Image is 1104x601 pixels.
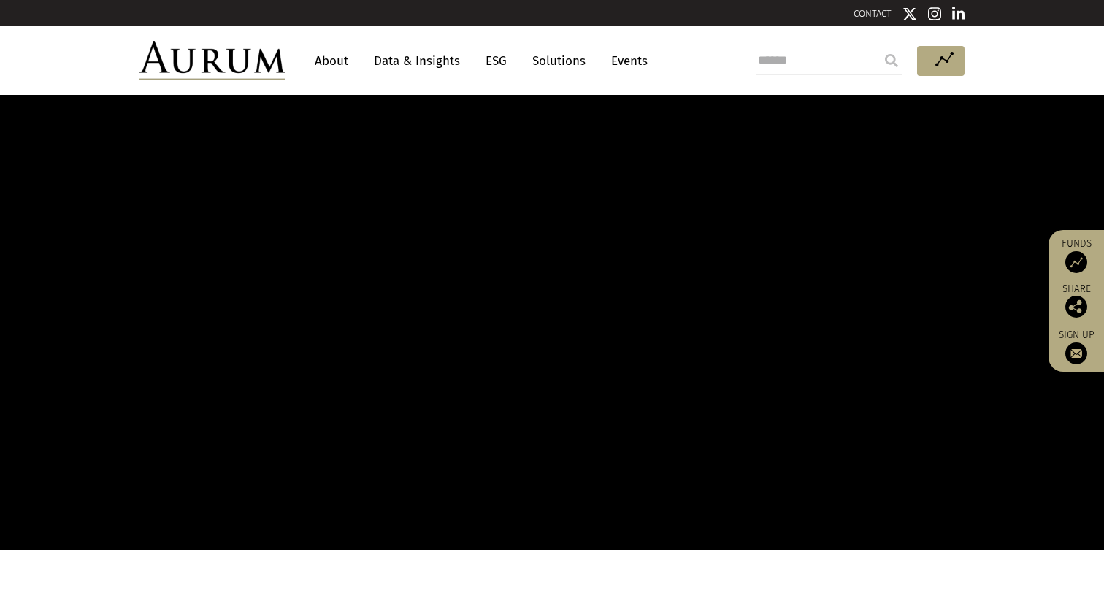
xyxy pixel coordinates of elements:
[478,47,514,74] a: ESG
[1056,329,1097,364] a: Sign up
[854,8,892,19] a: CONTACT
[525,47,593,74] a: Solutions
[1056,284,1097,318] div: Share
[307,47,356,74] a: About
[367,47,467,74] a: Data & Insights
[952,7,965,21] img: Linkedin icon
[1065,251,1087,273] img: Access Funds
[902,7,917,21] img: Twitter icon
[604,47,648,74] a: Events
[1065,296,1087,318] img: Share this post
[928,7,941,21] img: Instagram icon
[1056,237,1097,273] a: Funds
[1065,342,1087,364] img: Sign up to our newsletter
[139,41,285,80] img: Aurum
[877,46,906,75] input: Submit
